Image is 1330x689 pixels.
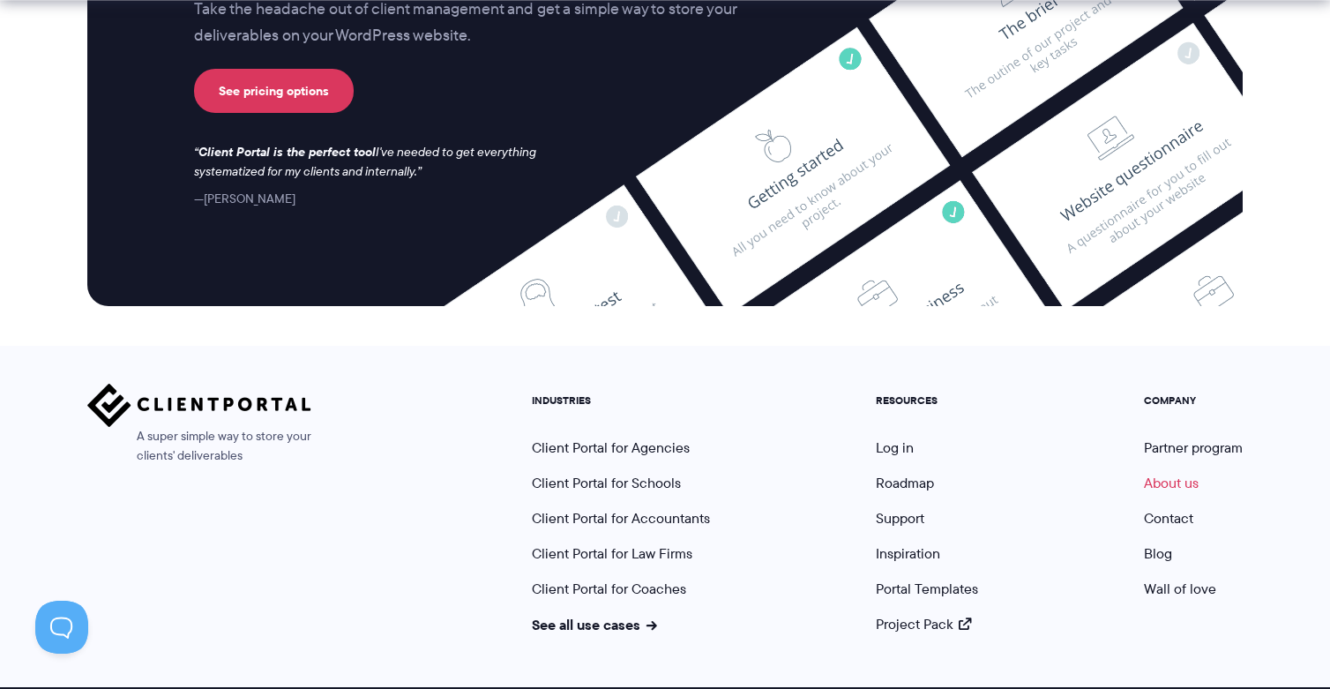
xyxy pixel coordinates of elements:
a: Client Portal for Coaches [532,579,686,599]
a: About us [1144,473,1199,493]
h5: INDUSTRIES [532,394,710,407]
a: Client Portal for Accountants [532,508,710,528]
a: Roadmap [876,473,934,493]
p: I've needed to get everything systematized for my clients and internally. [194,143,554,182]
a: Portal Templates [876,579,978,599]
a: Support [876,508,924,528]
h5: COMPANY [1144,394,1243,407]
a: Inspiration [876,543,940,564]
span: A super simple way to store your clients' deliverables [87,427,311,466]
cite: [PERSON_NAME] [194,190,295,207]
a: Partner program [1144,438,1243,458]
iframe: Toggle Customer Support [35,601,88,654]
a: See pricing options [194,69,354,113]
a: Contact [1144,508,1193,528]
a: Blog [1144,543,1172,564]
a: Client Portal for Agencies [532,438,690,458]
a: Project Pack [876,614,971,634]
a: Wall of love [1144,579,1216,599]
strong: Client Portal is the perfect tool [198,142,376,161]
a: See all use cases [532,614,657,635]
a: Client Portal for Law Firms [532,543,692,564]
a: Client Portal for Schools [532,473,681,493]
h5: RESOURCES [876,394,978,407]
a: Log in [876,438,914,458]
